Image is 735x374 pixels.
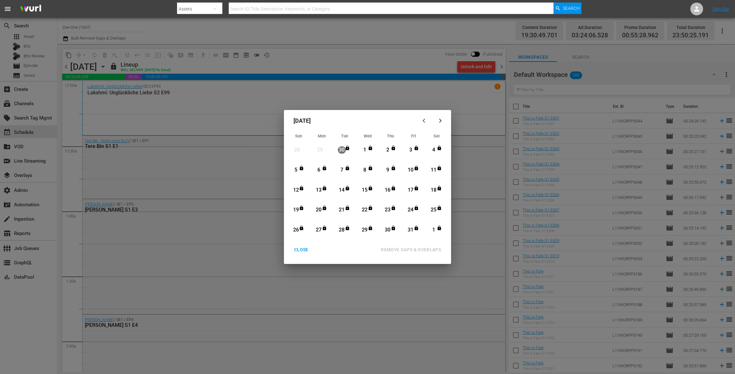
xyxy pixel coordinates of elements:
[430,226,438,234] div: 1
[292,206,300,214] div: 19
[286,244,316,256] button: CLOSE
[315,166,323,174] div: 6
[407,166,415,174] div: 10
[315,206,323,214] div: 20
[338,187,346,194] div: 14
[315,226,323,234] div: 27
[430,187,438,194] div: 18
[361,206,369,214] div: 22
[287,132,448,241] div: Month View
[315,187,323,194] div: 13
[316,146,324,154] div: 29
[384,166,392,174] div: 9
[293,146,301,154] div: 28
[430,166,438,174] div: 11
[384,226,392,234] div: 30
[318,134,326,138] span: Mon
[364,134,372,138] span: Wed
[384,146,392,154] div: 2
[289,246,314,254] div: CLOSE
[434,134,440,138] span: Sat
[407,226,415,234] div: 31
[361,187,369,194] div: 15
[361,166,369,174] div: 8
[292,166,300,174] div: 5
[407,206,415,214] div: 24
[411,134,416,138] span: Fri
[15,2,46,17] img: ans4CAIJ8jUAAAAAAAAAAAAAAAAAAAAAAAAgQb4GAAAAAAAAAAAAAAAAAAAAAAAAJMjXAAAAAAAAAAAAAAAAAAAAAAAAgAT5G...
[387,134,394,138] span: Thu
[407,146,415,154] div: 3
[338,226,346,234] div: 28
[712,6,729,11] a: Sign Out
[338,206,346,214] div: 21
[563,3,580,14] span: Search
[295,134,302,138] span: Sun
[338,146,346,154] div: 30
[4,5,11,13] span: menu
[384,187,392,194] div: 16
[361,226,369,234] div: 29
[341,134,348,138] span: Tue
[407,187,415,194] div: 17
[384,206,392,214] div: 23
[292,226,300,234] div: 26
[361,146,369,154] div: 1
[430,206,438,214] div: 25
[430,146,438,154] div: 4
[338,166,346,174] div: 7
[287,113,417,128] div: [DATE]
[292,187,300,194] div: 12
